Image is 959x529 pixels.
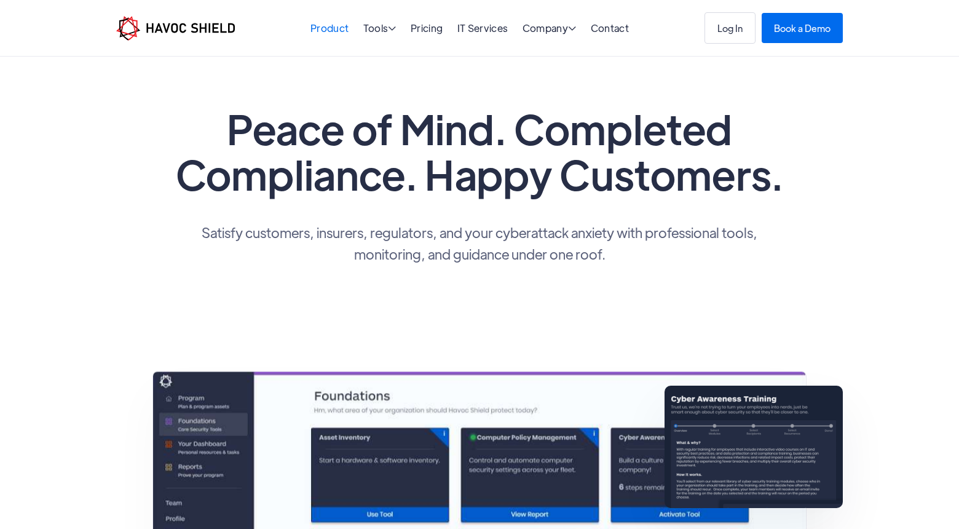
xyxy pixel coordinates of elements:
h1: Peace of Mind. Completed Compliance. Happy Customers. [172,106,787,197]
div: Company [523,23,577,35]
span:  [388,23,396,33]
img: Havoc Shield logo [116,16,235,41]
a: IT Services [457,22,508,34]
a: home [116,16,235,41]
a: Pricing [411,22,443,34]
a: Product [310,22,349,34]
div: Company [523,23,577,35]
a: Book a Demo [762,13,843,43]
img: Cyber awareness training graphic [665,386,843,508]
div: Tools [363,23,397,35]
a: Contact [591,22,629,34]
a: Log In [704,12,756,44]
div: Tools [363,23,397,35]
span:  [568,23,576,33]
iframe: Chat Widget [748,396,959,529]
p: Satisfy customers, insurers, regulators, and your cyberattack anxiety with professional tools, mo... [172,221,787,264]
